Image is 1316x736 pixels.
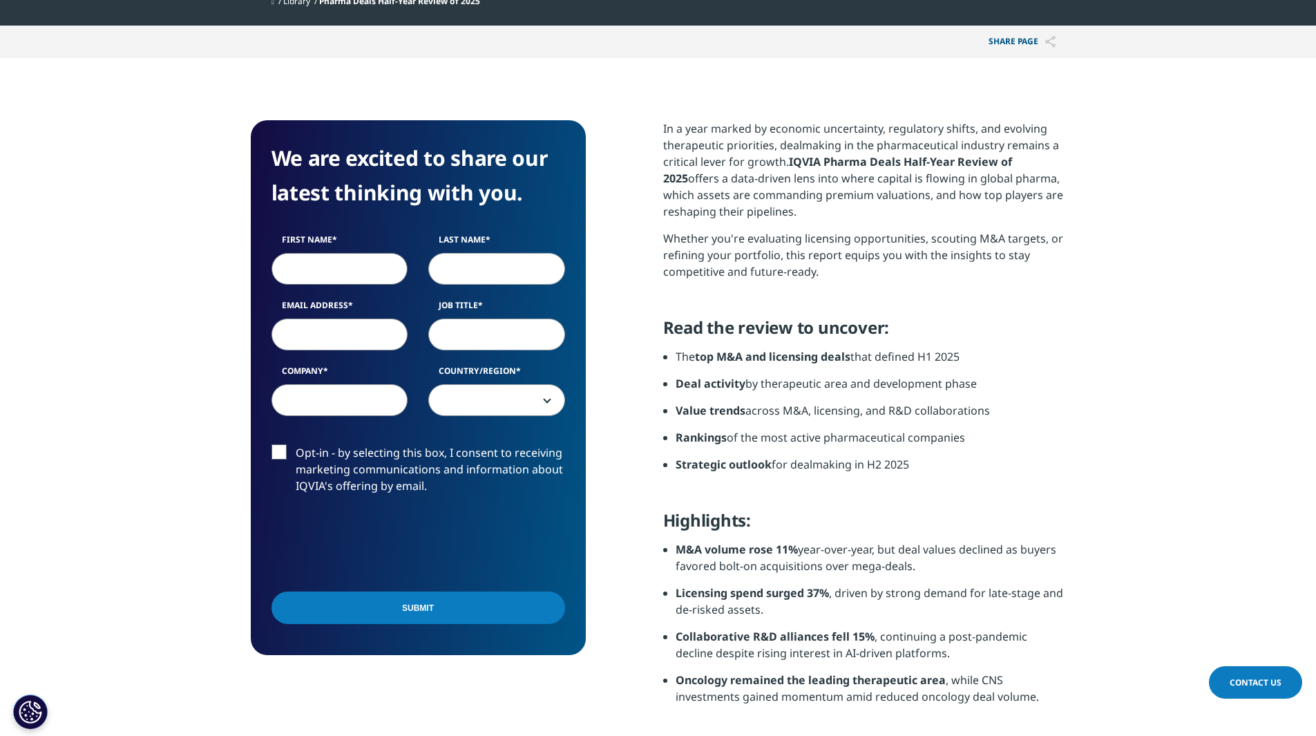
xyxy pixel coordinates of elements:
[676,456,1066,483] li: for dealmaking in H2 2025
[676,375,1066,402] li: by therapeutic area and development phase
[676,629,875,644] strong: Collaborative R&D alliances fell 15%
[428,299,565,319] label: Job Title
[1045,36,1056,48] img: Share PAGE
[676,585,829,601] strong: Licensing spend surged 37%
[676,542,798,557] strong: M&A volume rose 11%
[676,541,1066,585] li: year-over-year, but deal values declined as buyers favored bolt-on acquisitions over mega-deals.
[695,349,850,364] strong: top M&A and licensing deals
[978,26,1066,58] p: Share PAGE
[676,672,946,688] strong: Oncology remained the leading therapeutic area
[271,141,565,210] h4: We are excited to share our latest thinking with you.
[676,672,1066,715] li: , while CNS investments gained momentum amid reduced oncology deal volume.
[428,365,565,384] label: Country/Region
[428,234,565,253] label: Last Name
[978,26,1066,58] button: Share PAGEShare PAGE
[676,430,727,445] strong: Rankings
[663,154,1012,186] strong: IQVIA Pharma Deals Half-Year Review of 2025
[271,516,481,570] iframe: reCAPTCHA
[271,299,408,319] label: Email Address
[676,628,1066,672] li: , continuing a post-pandemic decline despite rising interest in AI-driven platforms.
[676,429,1066,456] li: of the most active pharmaceutical companies
[663,230,1066,290] p: Whether you're evaluating licensing opportunities, scouting M&A targets, or refining your portfol...
[271,365,408,384] label: Company
[663,317,1066,348] h5: Read the review to uncover:
[676,457,772,472] strong: Strategic outlook
[1209,666,1302,699] a: Contact Us
[1230,677,1281,688] span: Contact Us
[676,585,1066,628] li: , driven by strong demand for late-stage and de-risked assets.
[271,234,408,253] label: First Name
[676,403,745,418] strong: Value trends
[663,510,1066,541] h5: Highlights:
[271,444,565,502] label: Opt-in - by selecting this box, I consent to receiving marketing communications and information a...
[271,592,565,624] input: Submit
[676,376,745,391] strong: Deal activity
[676,348,1066,375] li: The that defined H1 2025
[13,695,48,729] button: Cookies Settings
[676,402,1066,429] li: across M&A, licensing, and R&D collaborations
[663,120,1066,230] p: In a year marked by economic uncertainty, regulatory shifts, and evolving therapeutic priorities,...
